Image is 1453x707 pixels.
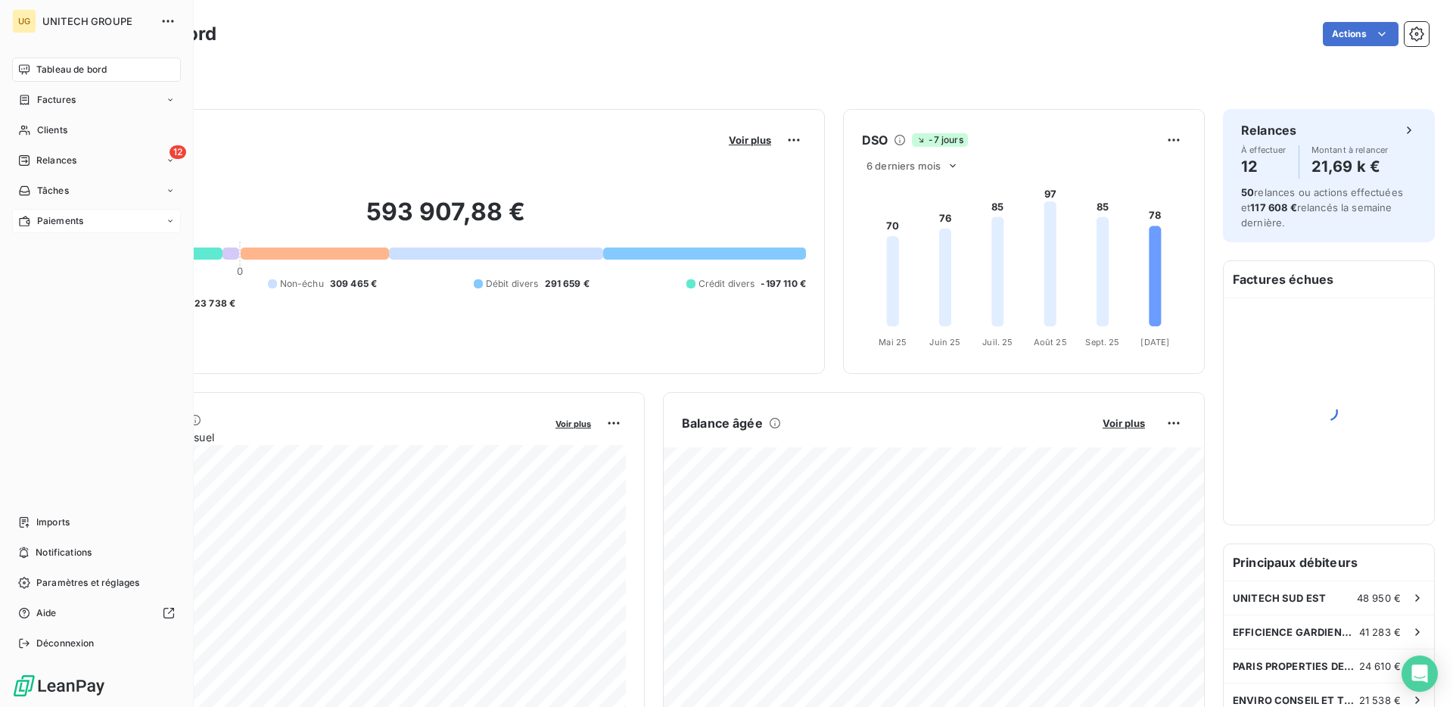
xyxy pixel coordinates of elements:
span: Paramètres et réglages [36,576,139,590]
span: EFFICIENCE GARDIENNAGE [1233,626,1359,638]
span: Tâches [37,184,69,198]
h6: Relances [1241,121,1296,139]
span: Factures [37,93,76,107]
span: -23 738 € [190,297,235,310]
h2: 593 907,88 € [86,197,806,242]
span: UNITECH SUD EST [1233,592,1326,604]
span: 0 [237,265,243,277]
tspan: Août 25 [1034,337,1067,347]
span: Aide [36,606,57,620]
button: Voir plus [724,133,776,147]
span: Imports [36,515,70,529]
span: -7 jours [912,133,967,147]
h6: Principaux débiteurs [1224,544,1434,581]
span: 12 [170,145,186,159]
button: Voir plus [551,416,596,430]
div: UG [12,9,36,33]
h4: 21,69 k € [1311,154,1389,179]
button: Voir plus [1098,416,1150,430]
span: relances ou actions effectuées et relancés la semaine dernière. [1241,186,1403,229]
div: Open Intercom Messenger [1402,656,1438,692]
h6: DSO [862,131,888,149]
h6: Factures échues [1224,261,1434,297]
span: 48 950 € [1357,592,1401,604]
span: Débit divers [486,277,539,291]
span: 24 610 € [1359,660,1401,672]
span: Déconnexion [36,637,95,650]
span: 21 538 € [1359,694,1401,706]
span: Clients [37,123,67,137]
span: 291 659 € [545,277,590,291]
span: Montant à relancer [1311,145,1389,154]
span: 309 465 € [330,277,377,291]
span: -197 110 € [761,277,806,291]
h6: Balance âgée [682,414,763,432]
span: 50 [1241,186,1254,198]
span: PARIS PROPERTIES DEVELOPPEMENT (PROUDREED) [1233,660,1359,672]
a: Aide [12,601,181,625]
span: ENVIRO CONSEIL ET TRAVAUX [1233,694,1359,706]
img: Logo LeanPay [12,674,106,698]
span: 41 283 € [1359,626,1401,638]
span: Voir plus [1103,417,1145,429]
span: Chiffre d'affaires mensuel [86,429,545,445]
span: Non-échu [280,277,324,291]
span: Relances [36,154,76,167]
tspan: Sept. 25 [1085,337,1119,347]
span: Voir plus [555,419,591,429]
h4: 12 [1241,154,1287,179]
span: Voir plus [729,134,771,146]
span: UNITECH GROUPE [42,15,151,27]
button: Actions [1323,22,1399,46]
span: 6 derniers mois [867,160,941,172]
span: À effectuer [1241,145,1287,154]
span: Notifications [36,546,92,559]
tspan: [DATE] [1140,337,1169,347]
span: Tableau de bord [36,63,107,76]
span: Paiements [37,214,83,228]
tspan: Mai 25 [879,337,907,347]
span: Crédit divers [698,277,755,291]
span: 117 608 € [1250,201,1296,213]
tspan: Juin 25 [929,337,960,347]
tspan: Juil. 25 [982,337,1013,347]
